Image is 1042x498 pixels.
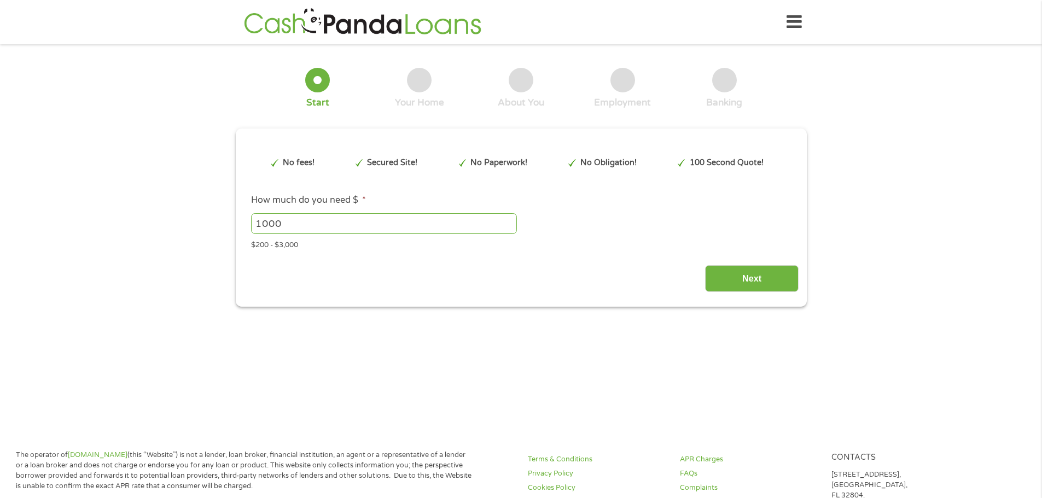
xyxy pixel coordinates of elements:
[251,195,366,206] label: How much do you need $
[580,157,637,169] p: No Obligation!
[68,450,127,459] a: [DOMAIN_NAME]
[241,7,485,38] img: GetLoanNow Logo
[367,157,417,169] p: Secured Site!
[594,97,651,109] div: Employment
[680,468,819,479] a: FAQs
[680,454,819,465] a: APR Charges
[831,453,970,463] h4: Contacts
[306,97,329,109] div: Start
[16,450,472,491] p: The operator of (this “Website”) is not a lender, loan broker, financial institution, an agent or...
[680,483,819,493] a: Complaints
[283,157,315,169] p: No fees!
[498,97,544,109] div: About You
[705,265,799,292] input: Next
[470,157,527,169] p: No Paperwork!
[706,97,742,109] div: Banking
[528,468,667,479] a: Privacy Policy
[251,236,790,251] div: $200 - $3,000
[395,97,444,109] div: Your Home
[690,157,764,169] p: 100 Second Quote!
[528,483,667,493] a: Cookies Policy
[528,454,667,465] a: Terms & Conditions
